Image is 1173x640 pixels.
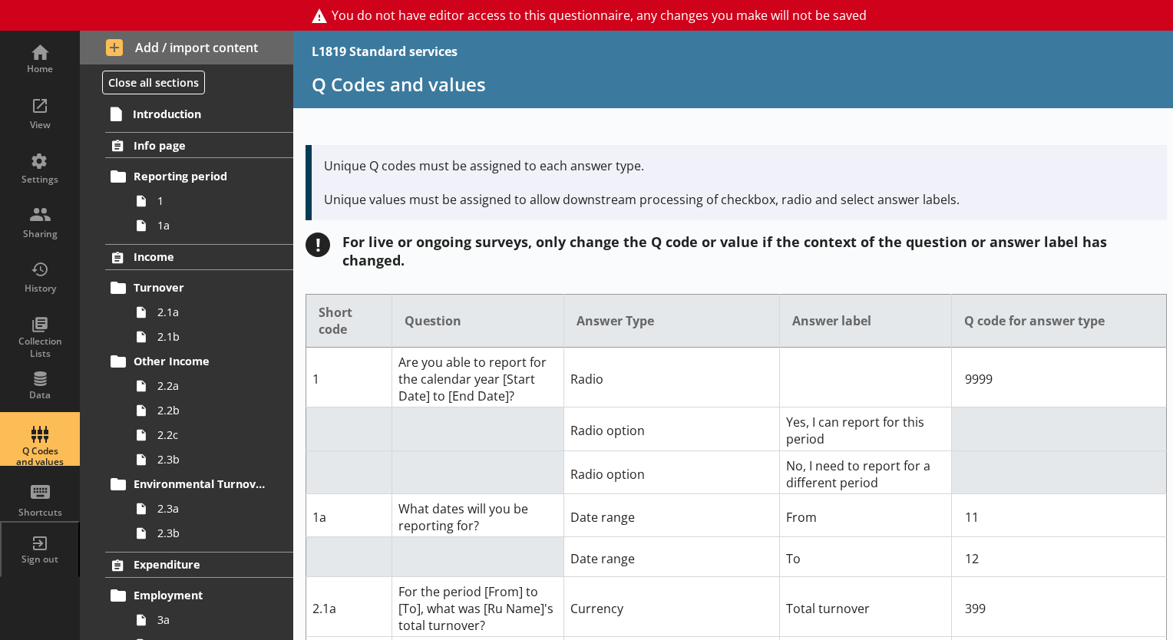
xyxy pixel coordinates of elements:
[112,349,293,472] li: Other Income2.2a2.2b2.2c2.3b
[13,63,67,75] div: Home
[157,329,273,344] span: 2.1b
[105,583,293,608] a: Employment
[134,280,266,295] span: Turnover
[129,521,293,546] a: 2.3b
[306,577,392,637] td: 2.1a
[129,213,293,238] a: 1a
[80,244,293,546] li: IncomeTurnover2.1a2.1bOther Income2.2a2.2b2.2c2.3bEnvironmental Turnover2.3a2.3b
[157,193,273,208] span: 1
[102,71,205,94] button: Close all sections
[105,552,293,578] a: Expenditure
[958,364,1160,394] input: QCode input field
[134,588,266,602] span: Employment
[13,282,67,295] div: History
[306,233,330,257] div: !
[392,493,564,536] td: What dates will you be reporting for?
[105,164,293,189] a: Reporting period
[129,374,293,398] a: 2.2a
[13,553,67,566] div: Sign out
[958,502,1160,533] input: QCode input field
[779,295,951,348] th: Answer label
[779,407,951,450] td: Yes, I can report for this period
[134,557,266,572] span: Expenditure
[157,501,273,516] span: 2.3a
[129,423,293,447] a: 2.2c
[306,295,392,348] th: Short code
[134,249,266,264] span: Income
[392,577,564,637] td: For the period [From] to [To], what was [Ru Name]'s total turnover?
[564,295,779,348] th: Answer Type
[779,493,951,536] td: From
[134,354,266,368] span: Other Income
[779,536,951,576] td: To
[105,244,293,270] a: Income
[13,506,67,519] div: Shortcuts
[157,526,273,540] span: 2.3b
[157,378,273,393] span: 2.2a
[13,119,67,131] div: View
[13,335,67,359] div: Collection Lists
[133,107,266,121] span: Introduction
[392,348,564,407] td: Are you able to report for the calendar year [Start Date] to [End Date]?
[105,275,293,300] a: Turnover
[13,389,67,401] div: Data
[306,348,392,407] td: 1
[564,493,779,536] td: Date range
[13,446,67,468] div: Q Codes and values
[564,536,779,576] td: Date range
[112,275,293,349] li: Turnover2.1a2.1b
[134,169,266,183] span: Reporting period
[106,39,268,56] span: Add / import content
[392,295,564,348] th: Question
[105,132,293,158] a: Info page
[951,295,1166,348] th: Q code for answer type
[13,228,67,240] div: Sharing
[779,577,951,637] td: Total turnover
[129,325,293,349] a: 2.1b
[112,472,293,546] li: Environmental Turnover2.3a2.3b
[80,31,293,64] button: Add / import content
[958,593,1160,624] input: QCode input field
[105,349,293,374] a: Other Income
[129,300,293,325] a: 2.1a
[157,612,273,627] span: 3a
[324,157,1155,208] p: Unique Q codes must be assigned to each answer type. Unique values must be assigned to allow down...
[564,407,779,450] td: Radio option
[129,189,293,213] a: 1
[312,43,458,60] div: L1819 Standard services
[157,427,273,442] span: 2.2c
[306,493,392,536] td: 1a
[958,543,1160,574] input: QCode input field
[134,138,266,153] span: Info page
[112,164,293,238] li: Reporting period11a
[129,447,293,472] a: 2.3b
[779,450,951,493] td: No, I need to report for a different period
[105,472,293,496] a: Environmental Turnover
[564,450,779,493] td: Radio option
[157,305,273,319] span: 2.1a
[129,496,293,521] a: 2.3a
[564,348,779,407] td: Radio
[13,173,67,186] div: Settings
[157,403,273,417] span: 2.2b
[342,233,1167,269] div: For live or ongoing surveys, only change the Q code or value if the context of the question or an...
[312,72,1155,96] h1: Q Codes and values
[157,452,273,467] span: 2.3b
[134,477,266,491] span: Environmental Turnover
[80,132,293,237] li: Info pageReporting period11a
[157,218,273,233] span: 1a
[129,398,293,423] a: 2.2b
[104,101,293,126] a: Introduction
[129,608,293,632] a: 3a
[564,577,779,637] td: Currency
